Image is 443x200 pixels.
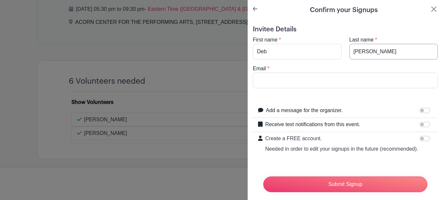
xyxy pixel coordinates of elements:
button: Close [430,5,438,13]
label: Email [253,65,266,73]
label: Receive text notifications from this event. [265,121,360,128]
label: Add a message for the organizer. [266,107,343,114]
p: Needed in order to edit your signups in the future (recommended). [265,145,418,153]
input: Submit Signup [263,176,427,192]
h5: Invitee Details [253,25,438,33]
p: Create a FREE account. [265,135,418,142]
label: First name [253,36,278,44]
h5: Confirm your Signups [310,5,378,15]
label: Last name [349,36,374,44]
